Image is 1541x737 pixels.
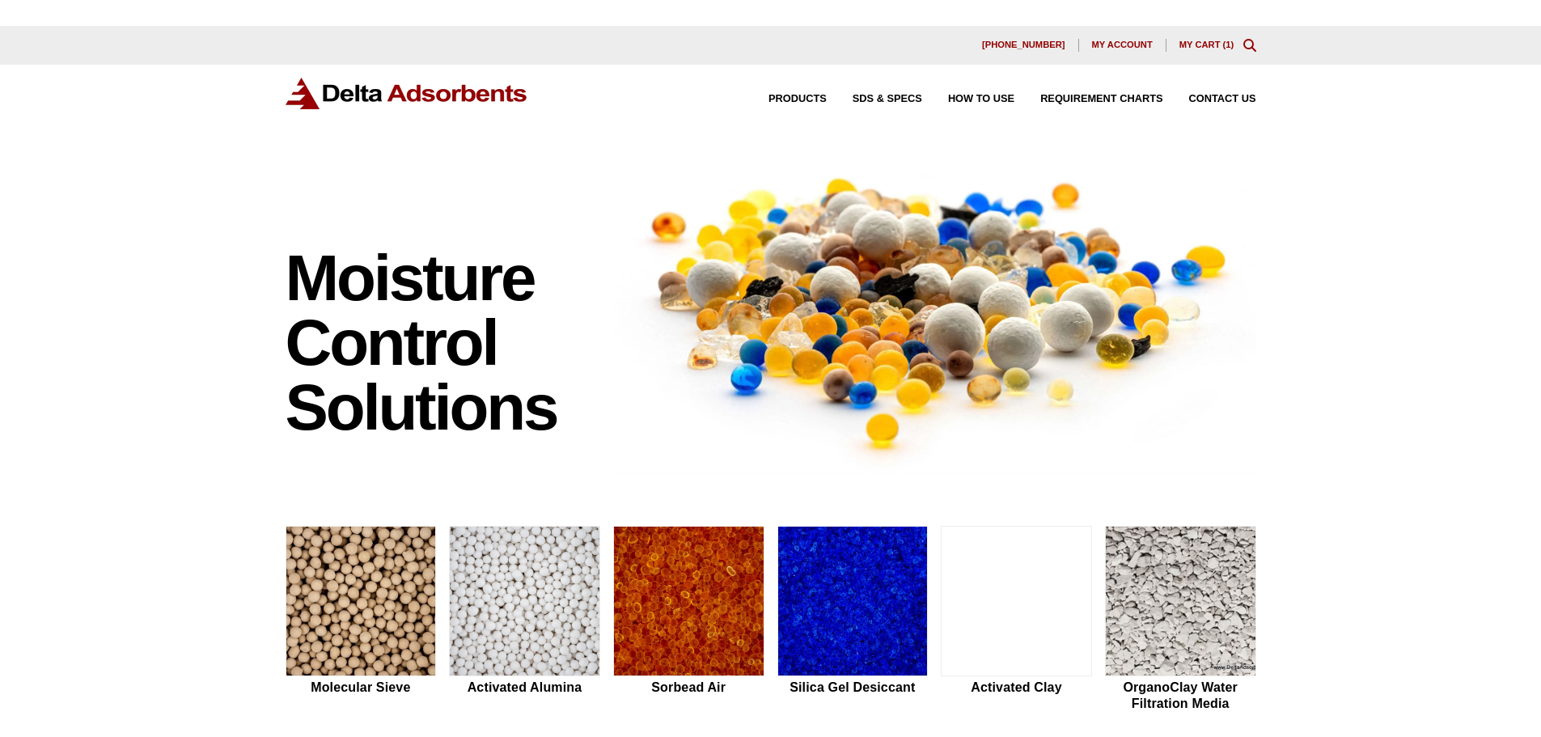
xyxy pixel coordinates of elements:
[1189,94,1256,104] span: Contact Us
[768,94,827,104] span: Products
[1163,94,1256,104] a: Contact Us
[1092,40,1153,49] span: My account
[1179,40,1234,49] a: My Cart (1)
[449,526,600,714] a: Activated Alumina
[286,78,528,109] img: Delta Adsorbents
[449,680,600,695] h2: Activated Alumina
[613,680,764,695] h2: Sorbead Air
[941,526,1092,714] a: Activated Clay
[613,526,764,714] a: Sorbead Air
[941,680,1092,695] h2: Activated Clay
[613,148,1256,474] img: Image
[948,94,1014,104] span: How to Use
[1243,39,1256,52] div: Toggle Modal Content
[1040,94,1162,104] span: Requirement Charts
[286,526,437,714] a: Molecular Sieve
[827,94,922,104] a: SDS & SPECS
[1105,680,1256,710] h2: OrganoClay Water Filtration Media
[1079,39,1166,52] a: My account
[969,39,1079,52] a: [PHONE_NUMBER]
[1014,94,1162,104] a: Requirement Charts
[777,680,929,695] h2: Silica Gel Desiccant
[286,680,437,695] h2: Molecular Sieve
[286,246,598,440] h1: Moisture Control Solutions
[982,40,1065,49] span: [PHONE_NUMBER]
[853,94,922,104] span: SDS & SPECS
[743,94,827,104] a: Products
[777,526,929,714] a: Silica Gel Desiccant
[1226,40,1230,49] span: 1
[1105,526,1256,714] a: OrganoClay Water Filtration Media
[922,94,1014,104] a: How to Use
